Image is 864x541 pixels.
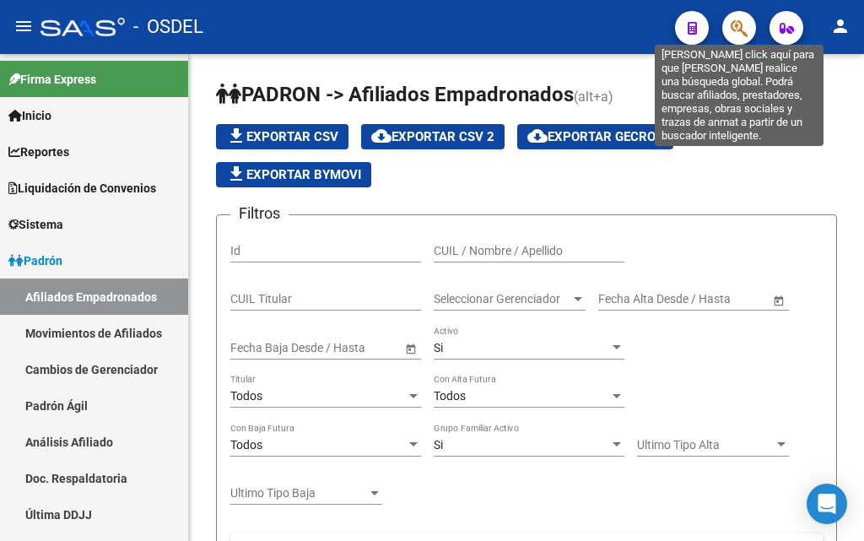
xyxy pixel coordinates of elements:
[371,129,494,144] span: Exportar CSV 2
[371,126,391,146] mat-icon: cloud_download
[8,70,96,89] span: Firma Express
[230,486,367,500] span: Ultimo Tipo Baja
[133,8,203,46] span: - OSDEL
[216,83,574,106] span: PADRON -> Afiliados Empadronados
[216,124,348,149] button: Exportar CSV
[8,215,63,234] span: Sistema
[527,129,663,144] span: Exportar GECROS
[230,341,292,355] input: Fecha inicio
[230,202,289,225] h3: Filtros
[13,16,34,36] mat-icon: menu
[527,126,548,146] mat-icon: cloud_download
[637,438,774,452] span: Ultimo Tipo Alta
[230,389,262,403] span: Todos
[434,292,570,306] span: Seleccionar Gerenciador
[230,438,262,452] span: Todos
[434,389,466,403] span: Todos
[8,179,156,197] span: Liquidación de Convenios
[517,124,673,149] button: Exportar GECROS
[226,164,246,184] mat-icon: file_download
[306,341,389,355] input: Fecha fin
[769,291,787,309] button: Open calendar
[361,124,505,149] button: Exportar CSV 2
[574,89,613,105] span: (alt+a)
[434,341,443,354] span: Si
[598,292,660,306] input: Fecha inicio
[434,438,443,452] span: Si
[226,129,338,144] span: Exportar CSV
[226,167,361,182] span: Exportar Bymovi
[216,162,371,187] button: Exportar Bymovi
[8,106,51,125] span: Inicio
[402,339,419,357] button: Open calendar
[807,484,847,524] div: Open Intercom Messenger
[8,252,62,270] span: Padrón
[674,292,757,306] input: Fecha fin
[830,16,850,36] mat-icon: person
[8,143,69,161] span: Reportes
[226,126,246,146] mat-icon: file_download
